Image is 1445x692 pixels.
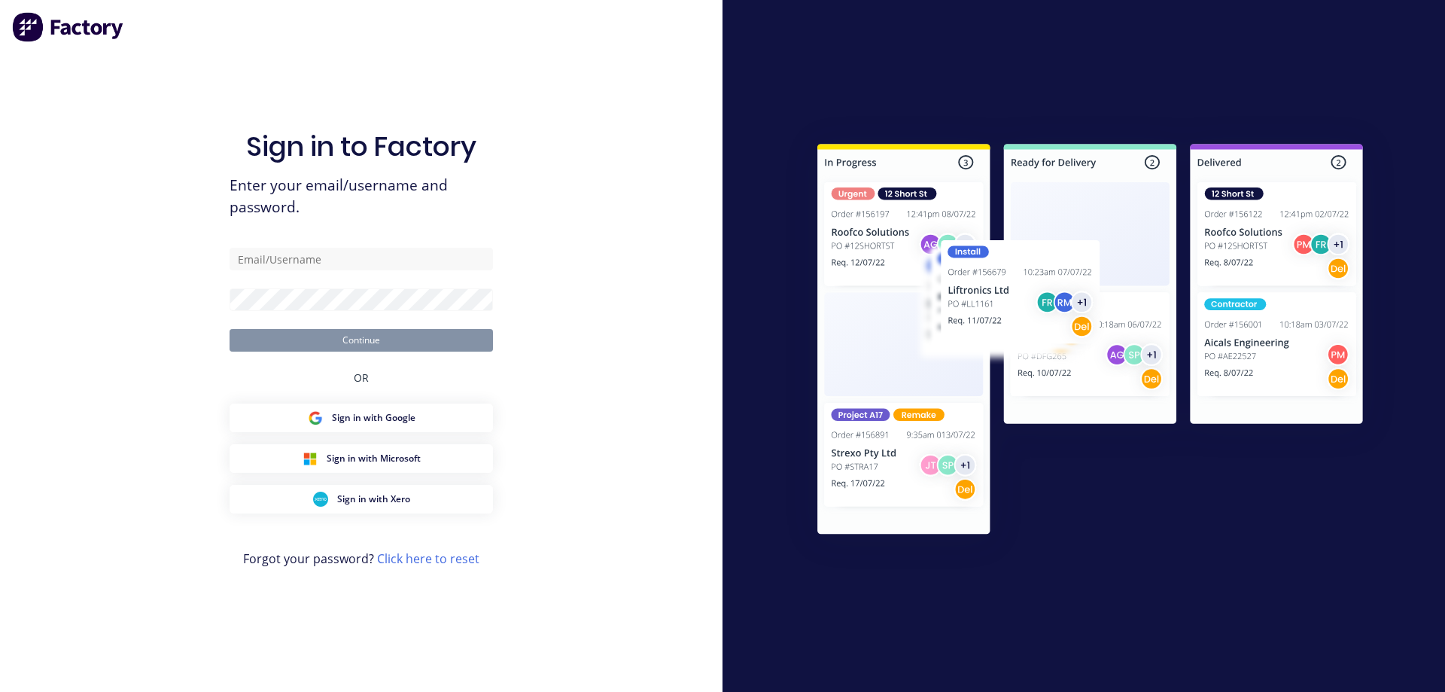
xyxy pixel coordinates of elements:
[308,410,323,425] img: Google Sign in
[230,485,493,514] button: Xero Sign inSign in with Xero
[337,492,410,506] span: Sign in with Xero
[784,114,1396,570] img: Sign in
[313,492,328,507] img: Xero Sign in
[327,452,421,465] span: Sign in with Microsoft
[243,550,479,568] span: Forgot your password?
[230,404,493,432] button: Google Sign inSign in with Google
[303,451,318,466] img: Microsoft Sign in
[230,444,493,473] button: Microsoft Sign inSign in with Microsoft
[230,329,493,352] button: Continue
[354,352,369,404] div: OR
[12,12,125,42] img: Factory
[332,411,415,425] span: Sign in with Google
[230,248,493,270] input: Email/Username
[377,550,479,567] a: Click here to reset
[246,130,476,163] h1: Sign in to Factory
[230,175,493,218] span: Enter your email/username and password.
